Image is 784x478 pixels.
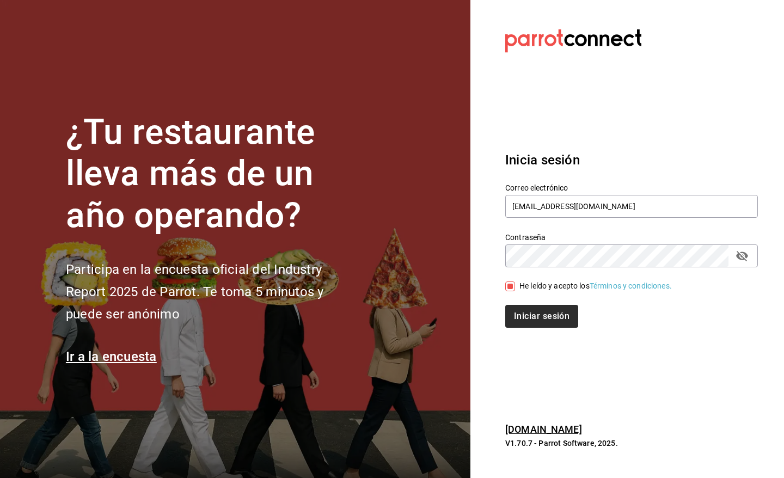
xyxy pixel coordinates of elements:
a: [DOMAIN_NAME] [505,424,582,435]
label: Correo electrónico [505,183,758,191]
input: Ingresa tu correo electrónico [505,195,758,218]
a: Ir a la encuesta [66,349,157,364]
a: Términos y condiciones. [590,281,672,290]
button: Iniciar sesión [505,305,578,328]
h3: Inicia sesión [505,150,758,170]
h1: ¿Tu restaurante lleva más de un año operando? [66,112,360,237]
p: V1.70.7 - Parrot Software, 2025. [505,438,758,449]
button: passwordField [733,247,751,265]
label: Contraseña [505,233,758,241]
h2: Participa en la encuesta oficial del Industry Report 2025 de Parrot. Te toma 5 minutos y puede se... [66,259,360,325]
div: He leído y acepto los [519,280,672,292]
